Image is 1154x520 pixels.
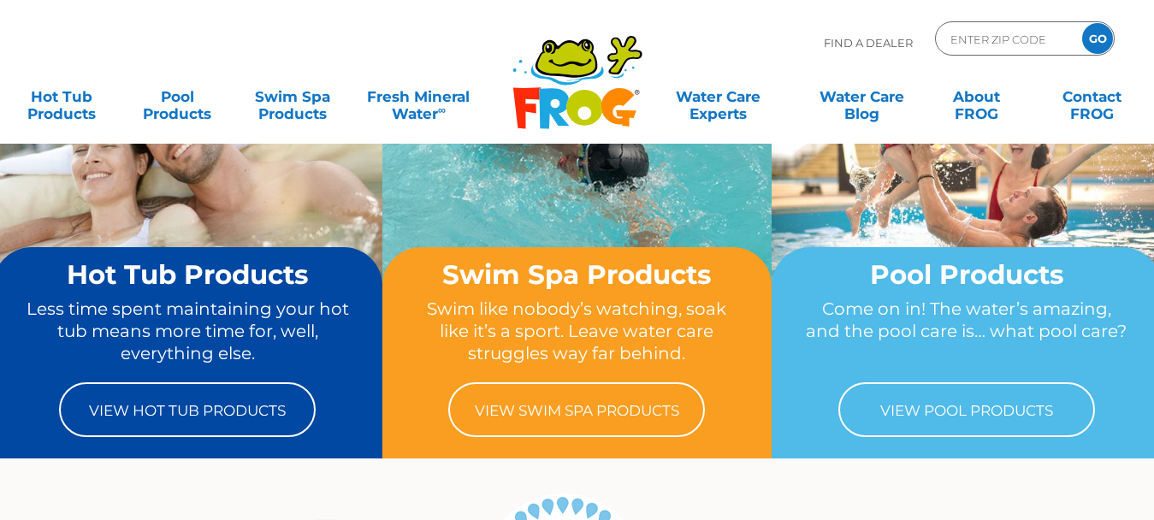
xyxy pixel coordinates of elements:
[817,80,907,114] a: Water CareBlog
[448,382,705,437] a: View Swim Spa Products
[646,80,791,114] a: Water CareExperts
[1082,23,1113,54] input: GO
[415,260,739,289] h2: Swim Spa Products
[932,80,1022,114] a: AboutFROG
[804,298,1128,365] p: Come on in! The water’s amazing, and the pool care is… what pool care?
[1047,80,1137,114] a: ContactFROG
[415,298,739,365] p: Swim like nobody’s watching, soak like it’s a sport. Leave water care struggles way far behind.
[838,382,1095,437] a: View Pool Products
[17,80,107,114] a: Hot TubProducts
[382,39,772,330] img: home-banner-swim-spa-short
[949,27,1064,51] input: Zip Code Form
[59,382,316,437] a: View Hot Tub Products
[824,21,913,64] p: Find A Dealer
[247,80,337,114] a: Swim SpaProducts
[26,260,350,289] h2: Hot Tub Products
[438,103,446,116] sup: ∞
[26,298,350,365] p: Less time spent maintaining your hot tub means more time for, well, everything else.
[804,260,1128,289] h2: Pool Products
[133,80,222,114] a: PoolProducts
[363,80,475,114] a: Fresh MineralWater∞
